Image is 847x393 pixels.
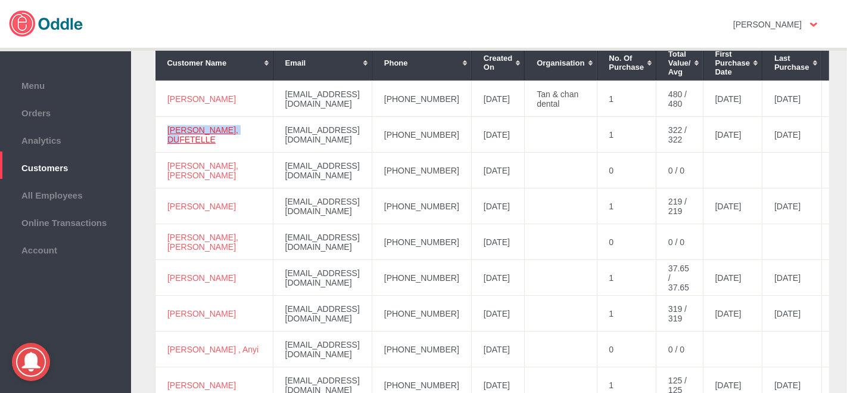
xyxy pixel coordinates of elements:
td: [DATE] [703,81,762,117]
th: Email [273,45,372,81]
td: [DATE] [703,260,762,296]
td: 0 / 0 [656,224,703,260]
td: [DATE] [471,224,524,260]
th: Last Purchase [762,45,822,81]
a: [PERSON_NAME], [PERSON_NAME] [167,233,238,252]
td: 322 / 322 [656,117,703,153]
a: [PERSON_NAME] [167,94,236,104]
td: [EMAIL_ADDRESS][DOMAIN_NAME] [273,153,372,188]
td: 480 / 480 [656,81,703,117]
td: [DATE] [471,296,524,332]
a: [PERSON_NAME] [167,202,236,211]
td: 37.65 / 37.65 [656,260,703,296]
th: Customer Name [155,45,273,81]
th: Total Value/ Avg [656,45,703,81]
a: [PERSON_NAME] [167,380,236,390]
span: All Employees [6,187,125,200]
span: Menu [6,78,125,91]
a: [PERSON_NAME], DUFETELLE [167,125,238,144]
th: No. of Purchase [597,45,656,81]
td: [PHONE_NUMBER] [372,260,471,296]
strong: [PERSON_NAME] [733,20,802,29]
td: [EMAIL_ADDRESS][DOMAIN_NAME] [273,117,372,153]
td: [DATE] [703,296,762,332]
td: [DATE] [471,260,524,296]
td: [DATE] [471,153,524,188]
td: 1 [597,81,656,117]
td: [DATE] [703,188,762,224]
td: [EMAIL_ADDRESS][DOMAIN_NAME] [273,296,372,332]
td: 0 / 0 [656,332,703,367]
td: [EMAIL_ADDRESS][DOMAIN_NAME] [273,188,372,224]
td: [DATE] [471,81,524,117]
td: [PHONE_NUMBER] [372,117,471,153]
td: [PHONE_NUMBER] [372,81,471,117]
td: [EMAIL_ADDRESS][DOMAIN_NAME] [273,332,372,367]
span: Orders [6,105,125,118]
td: [DATE] [762,296,822,332]
a: [PERSON_NAME] [167,309,236,318]
td: 1 [597,117,656,153]
td: [DATE] [471,117,524,153]
th: Created On [471,45,524,81]
td: [DATE] [762,81,822,117]
td: 0 / 0 [656,153,703,188]
td: [PHONE_NUMBER] [372,224,471,260]
td: 1 [597,296,656,332]
th: Phone [372,45,471,81]
td: 219 / 219 [656,188,703,224]
td: [DATE] [762,260,822,296]
td: [DATE] [471,332,524,367]
td: [EMAIL_ADDRESS][DOMAIN_NAME] [273,224,372,260]
td: [DATE] [471,188,524,224]
td: [PHONE_NUMBER] [372,332,471,367]
td: [PHONE_NUMBER] [372,188,471,224]
img: user-option-arrow.png [810,23,817,27]
td: 1 [597,188,656,224]
td: [PHONE_NUMBER] [372,153,471,188]
th: First Purchase Date [703,45,762,81]
td: [PHONE_NUMBER] [372,296,471,332]
a: [PERSON_NAME] , Anyi [167,345,259,354]
span: Analytics [6,132,125,146]
td: [EMAIL_ADDRESS][DOMAIN_NAME] [273,81,372,117]
a: [PERSON_NAME] [167,273,236,283]
td: [DATE] [762,188,822,224]
td: [DATE] [703,117,762,153]
td: [EMAIL_ADDRESS][DOMAIN_NAME] [273,260,372,296]
td: 0 [597,332,656,367]
td: 1 [597,260,656,296]
td: [DATE] [762,117,822,153]
th: Organisation [525,45,597,81]
span: Account [6,242,125,255]
a: [PERSON_NAME], [PERSON_NAME] [167,161,238,180]
td: 319 / 319 [656,296,703,332]
td: 0 [597,153,656,188]
span: Online Transactions [6,215,125,228]
span: Customers [6,160,125,173]
td: Tan & chan dental [525,81,597,117]
td: 0 [597,224,656,260]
